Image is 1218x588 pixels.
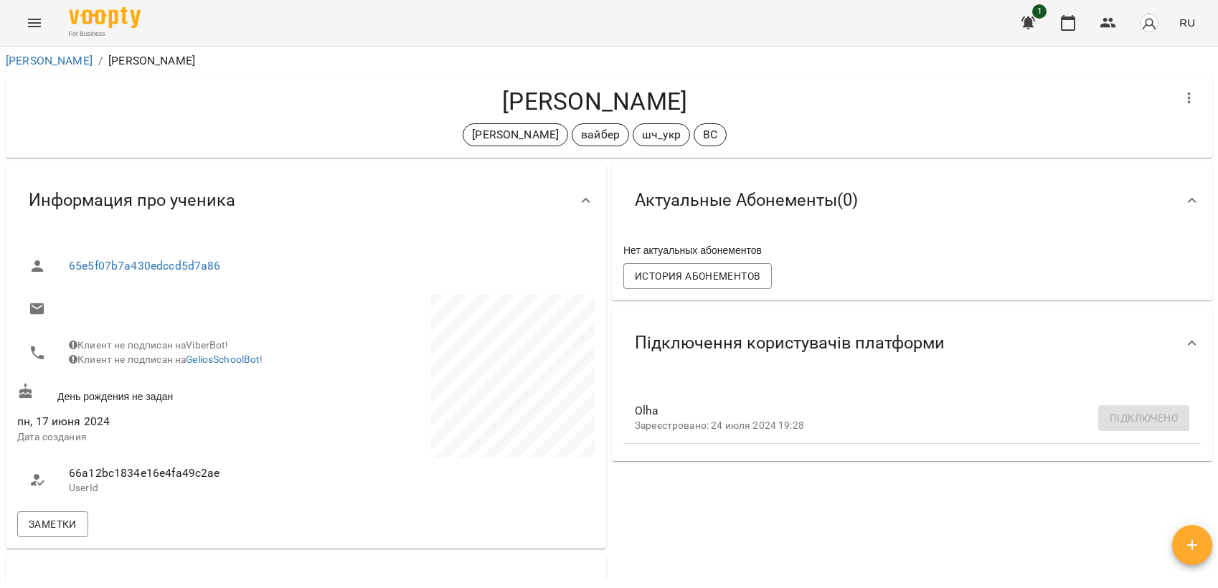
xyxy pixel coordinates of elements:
button: История абонементов [623,263,772,289]
p: Зареєстровано: 24 июля 2024 19:28 [635,419,1166,433]
a: 65e5f07b7a430edccd5d7a86 [69,259,221,272]
p: шч_укр [642,126,681,143]
div: вайбер [572,123,629,146]
span: 1 [1032,4,1047,19]
div: День рождения не задан [14,380,306,407]
span: 66a12bc1834e16e4fa49c2ae [69,465,292,482]
div: шч_укр [633,123,690,146]
div: Информация про ученика [6,163,606,237]
a: [PERSON_NAME] [6,54,93,67]
span: Підключення користувачів платформи [635,332,945,354]
h4: [PERSON_NAME] [17,87,1172,116]
button: Заметки [17,511,88,537]
p: [PERSON_NAME] [472,126,559,143]
div: [PERSON_NAME] [463,123,568,146]
span: Оlha [635,402,1166,419]
span: Клиент не подписан на ! [69,354,263,365]
div: Нет актуальных абонементов [620,240,1204,260]
img: avatar_s.png [1139,13,1159,33]
button: RU [1174,9,1201,36]
img: Voopty Logo [69,7,141,28]
p: UserId [69,481,292,495]
nav: breadcrumb [6,52,1212,70]
p: Дата создания [17,430,303,445]
div: Актуальные Абонементы(0) [612,163,1212,237]
span: Заметки [29,516,77,533]
p: вайбер [581,126,620,143]
a: GeliosSchoolBot [186,354,260,365]
span: RU [1179,15,1195,30]
li: / [98,52,103,70]
button: Menu [17,6,52,40]
span: История абонементов [635,267,760,285]
span: пн, 17 июня 2024 [17,413,303,430]
span: Информация про ученика [29,189,235,212]
div: Підключення користувачів платформи [612,306,1212,380]
span: Актуальные Абонементы ( 0 ) [635,189,858,212]
div: ВС [694,123,727,146]
p: [PERSON_NAME] [108,52,195,70]
p: ВС [703,126,717,143]
span: For Business [69,29,141,39]
span: Клиент не подписан на ViberBot! [69,339,229,351]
